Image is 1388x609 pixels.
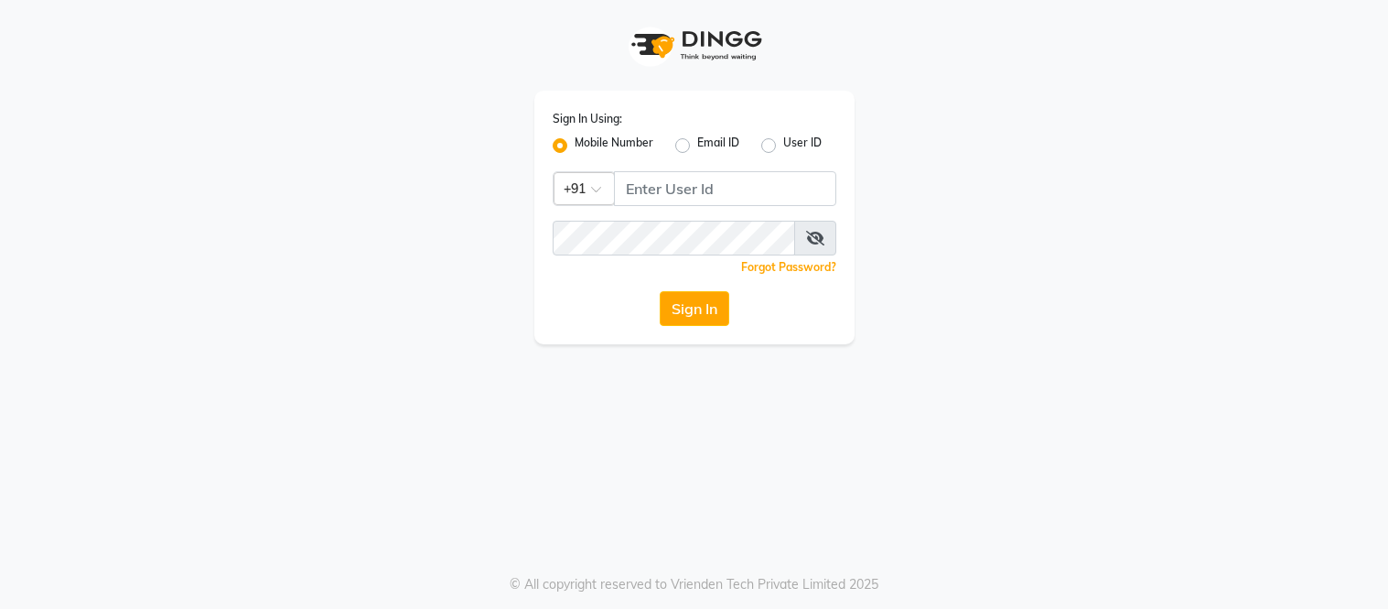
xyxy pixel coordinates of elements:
[697,135,739,157] label: Email ID
[741,260,836,274] a: Forgot Password?
[614,171,836,206] input: Username
[575,135,653,157] label: Mobile Number
[660,291,729,326] button: Sign In
[553,221,795,256] input: Username
[553,111,622,127] label: Sign In Using:
[621,18,768,72] img: logo1.svg
[783,135,822,157] label: User ID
